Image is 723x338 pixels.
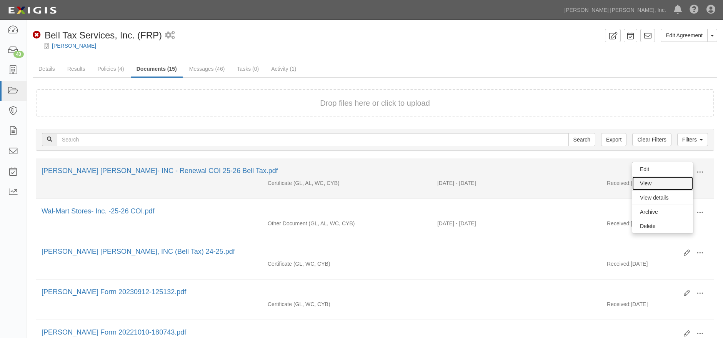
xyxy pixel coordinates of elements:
a: [PERSON_NAME] Form 20221010-180743.pdf [42,328,186,336]
div: Effective 10/01/2025 - Expiration 11/01/2026 [431,179,601,187]
a: [PERSON_NAME] Form 20230912-125132.pdf [42,288,186,296]
a: Export [601,133,626,146]
p: Received: [607,179,631,187]
div: Wal-Mart Stores- Inc. -25-26 COI.pdf [42,206,678,216]
a: Edit [632,162,693,176]
a: [PERSON_NAME] [PERSON_NAME], Inc. [560,2,670,18]
a: [PERSON_NAME] [52,43,96,49]
div: General Liability Workers Compensation/Employers Liability Cyber Liability [262,260,431,268]
a: [PERSON_NAME] [PERSON_NAME], INC (Bell Tax) 24-25.pdf [42,248,235,255]
a: Filters [677,133,708,146]
span: Bell Tax Services, Inc. (FRP) [45,30,162,40]
div: [DATE] [601,179,714,191]
img: logo-5460c22ac91f19d4615b14bd174203de0afe785f0fc80cf4dbbc73dc1793850b.png [6,3,59,17]
div: [DATE] [601,300,714,312]
p: Received: [607,220,631,227]
p: Received: [607,300,631,308]
div: Bell Tax Services, Inc. (FRP) [33,29,162,42]
div: [DATE] [601,260,714,271]
a: Activity (1) [265,61,302,77]
a: Delete [632,219,693,233]
div: [DATE] [601,220,714,231]
div: General Liability Workers Compensation/Employers Liability Cyber Liability [262,300,431,308]
a: Wal-Mart Stores- Inc. -25-26 COI.pdf [42,207,154,215]
a: Documents (15) [131,61,183,78]
div: General Liability Auto Liability Workers Compensation/Employers Liability Cyber Liability [262,220,431,227]
div: Effective 10/01/2025 - Expiration 11/01/2026 [431,220,601,227]
a: Clear Filters [632,133,671,146]
a: Archive [632,205,693,219]
div: Effective - Expiration [431,300,601,301]
div: Jackson Hewitt- INC - Renewal COI 25-26 Bell Tax.pdf [42,166,678,176]
i: Help Center - Complianz [690,5,699,15]
a: Policies (4) [92,61,130,77]
a: Edit Agreement [661,29,708,42]
div: ACORD Form 20221010-180743.pdf [42,328,678,338]
a: Details [33,61,61,77]
p: Received: [607,260,631,268]
input: Search [568,133,595,146]
button: Drop files here or click to upload [320,98,430,109]
a: Results [62,61,91,77]
div: ACORD Form 20230912-125132.pdf [42,287,678,297]
div: Jackson Hewitt, INC (Bell Tax) 24-25.pdf [42,247,678,257]
i: 2 scheduled workflows [165,32,175,40]
a: Messages (46) [183,61,231,77]
a: View details [632,191,693,205]
i: Non-Compliant [33,31,41,39]
a: [PERSON_NAME] [PERSON_NAME]- INC - Renewal COI 25-26 Bell Tax.pdf [42,167,278,175]
a: View [632,176,693,190]
a: Tasks (0) [231,61,265,77]
input: Search [57,133,569,146]
div: General Liability Auto Liability Workers Compensation/Employers Liability Cyber Liability [262,179,431,187]
div: 43 [13,51,24,58]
